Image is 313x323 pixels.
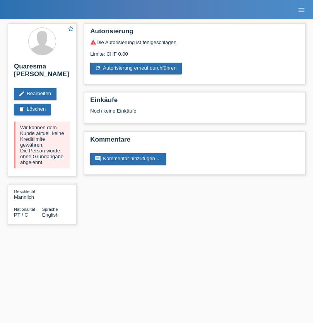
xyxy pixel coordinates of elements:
a: deleteLöschen [14,104,51,115]
div: Limite: CHF 0.00 [90,45,299,57]
span: Portugal / C / 01.10.2021 [14,212,28,218]
span: Geschlecht [14,189,35,194]
a: commentKommentar hinzufügen ... [90,153,166,165]
span: Sprache [42,207,58,212]
a: refreshAutorisierung erneut durchführen [90,63,182,74]
span: Nationalität [14,207,35,212]
i: delete [19,106,25,112]
div: Noch keine Einkäufe [90,108,299,120]
span: English [42,212,59,218]
a: menu [294,7,309,12]
i: refresh [95,65,101,71]
i: edit [19,91,25,97]
h2: Einkäufe [90,96,299,108]
h2: Kommentare [90,136,299,147]
div: Wir können dem Kunde aktuell keine Kreditlimite gewähren. Die Person wurde ohne Grundangabe abgel... [14,121,70,168]
h2: Quaresma [PERSON_NAME] [14,63,70,82]
i: menu [298,6,305,14]
h2: Autorisierung [90,27,299,39]
div: Männlich [14,188,42,200]
i: warning [90,39,96,45]
div: Die Autorisierung ist fehlgeschlagen. [90,39,299,45]
a: star_border [67,25,74,33]
a: editBearbeiten [14,88,56,100]
i: comment [95,156,101,162]
i: star_border [67,25,74,32]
